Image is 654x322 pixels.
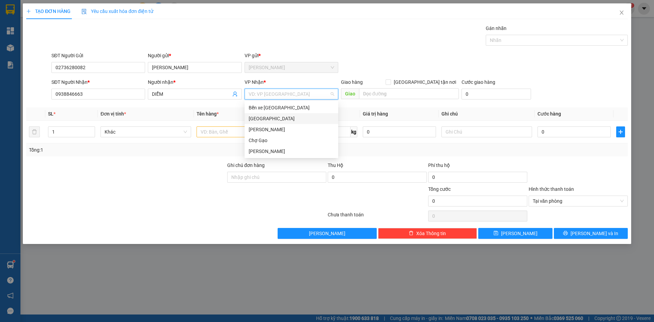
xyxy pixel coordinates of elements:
[409,231,414,236] span: delete
[351,126,357,137] span: kg
[249,148,334,155] div: [PERSON_NAME]
[29,126,40,137] button: delete
[441,126,532,137] input: Ghi Chú
[26,9,31,14] span: plus
[227,163,265,168] label: Ghi chú đơn hàng
[245,52,338,59] div: VP gửi
[501,230,538,237] span: [PERSON_NAME]
[478,228,552,239] button: save[PERSON_NAME]
[391,78,459,86] span: [GEOGRAPHIC_DATA] tận nơi
[341,88,359,99] span: Giao
[554,228,628,239] button: printer[PERSON_NAME] và In
[439,107,535,121] th: Ghi chú
[249,126,334,133] div: [PERSON_NAME]
[105,127,187,137] span: Khác
[486,26,507,31] label: Gán nhãn
[32,32,124,44] text: CTTLT1209250065
[148,52,242,59] div: Người gửi
[245,124,338,135] div: Cao Tốc
[363,126,436,137] input: 0
[571,230,618,237] span: [PERSON_NAME] và In
[197,126,287,137] input: VD: Bàn, Ghế
[538,111,561,117] span: Cước hàng
[249,115,334,122] div: [GEOGRAPHIC_DATA]
[563,231,568,236] span: printer
[148,78,242,86] div: Người nhận
[616,126,625,137] button: plus
[617,129,625,135] span: plus
[328,163,343,168] span: Thu Hộ
[245,146,338,157] div: Nguyễn Văn Nguyễn
[249,62,334,73] span: Cao Tốc
[619,10,624,15] span: close
[327,211,427,223] div: Chưa thanh toán
[529,186,574,192] label: Hình thức thanh toán
[245,79,264,85] span: VP Nhận
[81,9,87,14] img: icon
[278,228,377,239] button: [PERSON_NAME]
[309,230,345,237] span: [PERSON_NAME]
[612,3,631,22] button: Close
[341,79,363,85] span: Giao hàng
[359,88,459,99] input: Dọc đường
[462,89,531,99] input: Cước giao hàng
[245,135,338,146] div: Chợ Gạo
[29,146,252,154] div: Tổng: 1
[249,104,334,111] div: Bến xe [GEOGRAPHIC_DATA]
[227,172,326,183] input: Ghi chú đơn hàng
[494,231,498,236] span: save
[428,162,527,172] div: Phí thu hộ
[428,186,451,192] span: Tổng cước
[81,9,153,14] span: Yêu cầu xuất hóa đơn điện tử
[4,49,152,67] div: [PERSON_NAME]
[26,9,71,14] span: TẠO ĐƠN HÀNG
[51,52,145,59] div: SĐT Người Gửi
[197,111,219,117] span: Tên hàng
[533,196,624,206] span: Tại văn phòng
[48,111,53,117] span: SL
[51,78,145,86] div: SĐT Người Nhận
[249,137,334,144] div: Chợ Gạo
[416,230,446,237] span: Xóa Thông tin
[100,111,126,117] span: Đơn vị tính
[363,111,388,117] span: Giá trị hàng
[232,91,238,97] span: user-add
[245,113,338,124] div: Sài Gòn
[462,79,495,85] label: Cước giao hàng
[378,228,477,239] button: deleteXóa Thông tin
[245,102,338,113] div: Bến xe Tiền Giang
